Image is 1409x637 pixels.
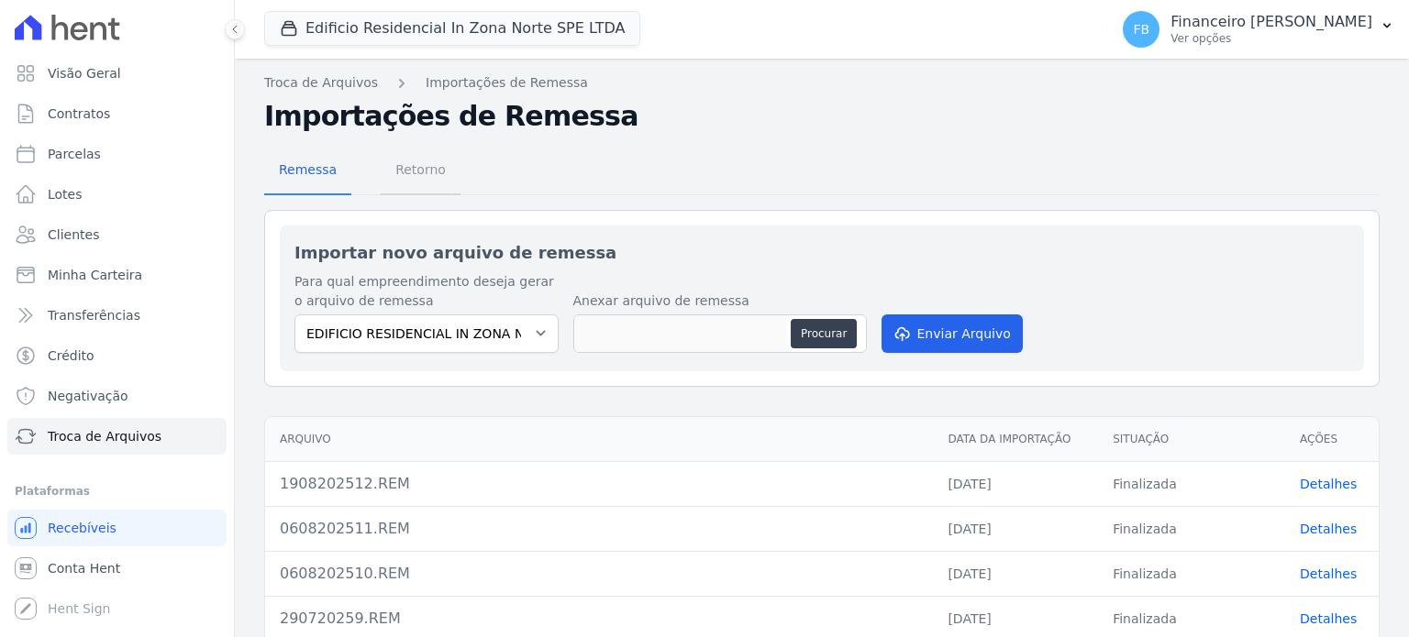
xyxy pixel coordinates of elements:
[7,257,227,293] a: Minha Carteira
[1300,566,1357,581] a: Detalhes
[933,461,1098,506] td: [DATE]
[1133,23,1149,36] span: FB
[7,176,227,213] a: Lotes
[7,216,227,253] a: Clientes
[1300,477,1357,491] a: Detalhes
[48,346,94,365] span: Crédito
[7,510,227,546] a: Recebíveis
[48,225,99,244] span: Clientes
[264,11,640,46] button: Edificio Residencial In Zona Norte SPE LTDA
[48,306,140,324] span: Transferências
[1300,522,1357,536] a: Detalhes
[294,272,559,311] label: Para qual empreendimento deseja gerar o arquivo de remessa
[7,337,227,374] a: Crédito
[7,418,227,455] a: Troca de Arquivos
[48,104,110,123] span: Contratos
[48,185,83,203] span: Lotes
[1170,31,1372,46] p: Ver opções
[265,417,933,462] th: Arquivo
[48,387,128,405] span: Negativação
[7,550,227,587] a: Conta Hent
[15,480,219,502] div: Plataformas
[933,551,1098,596] td: [DATE]
[48,266,142,284] span: Minha Carteira
[48,64,121,82] span: Visão Geral
[7,95,227,132] a: Contratos
[1098,506,1285,551] td: Finalizada
[7,136,227,172] a: Parcelas
[384,151,457,188] span: Retorno
[1098,417,1285,462] th: Situação
[1108,4,1409,55] button: FB Financeiro [PERSON_NAME] Ver opções
[264,148,351,195] a: Remessa
[48,559,120,577] span: Conta Hent
[426,73,588,93] a: Importações de Remessa
[280,518,918,540] div: 0608202511.REM
[1285,417,1379,462] th: Ações
[7,297,227,334] a: Transferências
[791,319,857,348] button: Procurar
[294,240,1349,265] h2: Importar novo arquivo de remessa
[268,151,348,188] span: Remessa
[1098,461,1285,506] td: Finalizada
[48,145,101,163] span: Parcelas
[264,73,378,93] a: Troca de Arquivos
[264,100,1380,133] h2: Importações de Remessa
[1300,611,1357,626] a: Detalhes
[381,148,460,195] a: Retorno
[933,506,1098,551] td: [DATE]
[1170,13,1372,31] p: Financeiro [PERSON_NAME]
[280,563,918,585] div: 0608202510.REM
[280,608,918,630] div: 290720259.REM
[48,519,116,537] span: Recebíveis
[1098,551,1285,596] td: Finalizada
[48,427,161,445] span: Troca de Arquivos
[264,73,1380,93] nav: Breadcrumb
[573,291,867,311] label: Anexar arquivo de remessa
[882,314,1023,353] button: Enviar Arquivo
[933,417,1098,462] th: Data da Importação
[280,473,918,495] div: 1908202512.REM
[7,378,227,414] a: Negativação
[7,55,227,92] a: Visão Geral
